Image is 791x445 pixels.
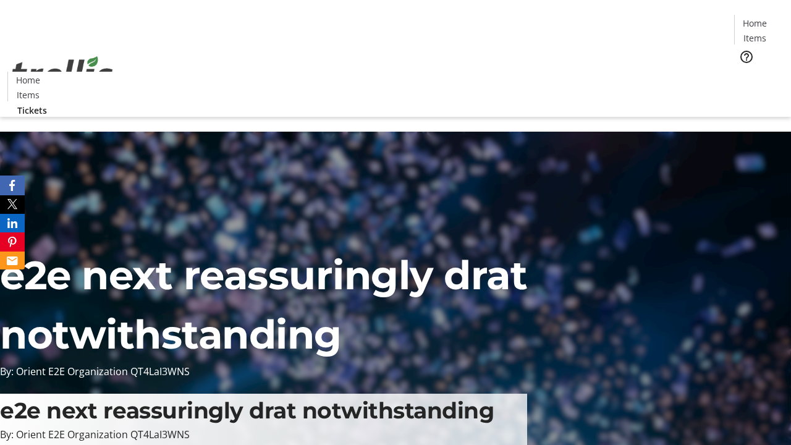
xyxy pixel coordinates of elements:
span: Tickets [17,104,47,117]
a: Items [8,88,48,101]
span: Home [743,17,767,30]
span: Items [743,32,766,44]
a: Tickets [7,104,57,117]
a: Home [8,74,48,87]
a: Tickets [734,72,784,85]
span: Tickets [744,72,774,85]
a: Home [735,17,774,30]
img: Orient E2E Organization QT4LaI3WNS's Logo [7,43,117,104]
a: Items [735,32,774,44]
button: Help [734,44,759,69]
span: Home [16,74,40,87]
span: Items [17,88,40,101]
